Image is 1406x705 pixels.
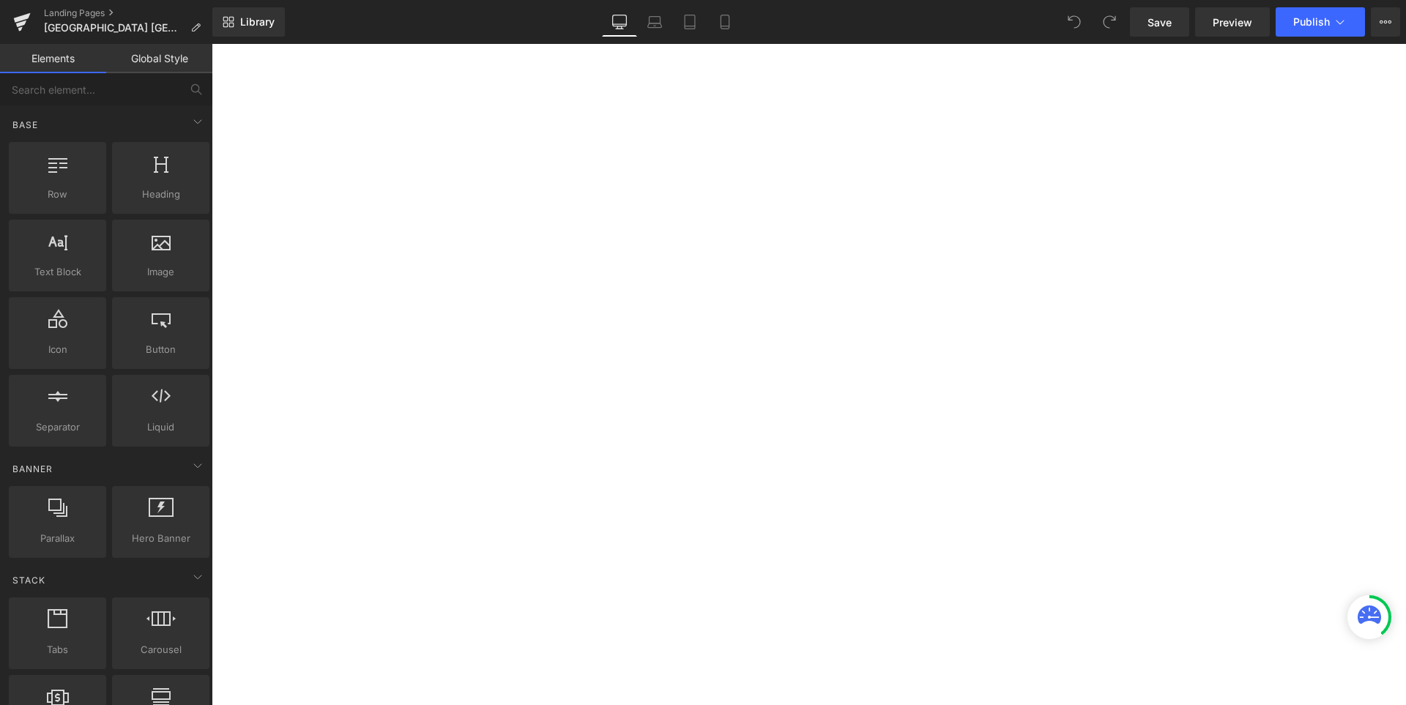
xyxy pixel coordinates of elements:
a: Mobile [707,7,743,37]
span: Icon [13,342,102,357]
span: Row [13,187,102,202]
span: Library [240,15,275,29]
span: Publish [1293,16,1330,28]
span: Parallax [13,531,102,546]
button: Publish [1276,7,1365,37]
span: Base [11,118,40,132]
span: Banner [11,462,54,476]
span: Button [116,342,205,357]
a: Global Style [106,44,212,73]
span: Save [1148,15,1172,30]
span: Separator [13,419,102,435]
span: Liquid [116,419,205,435]
a: New Library [212,7,285,37]
span: Carousel [116,642,205,657]
span: Text Block [13,264,102,280]
span: Tabs [13,642,102,657]
span: Heading [116,187,205,202]
a: Tablet [672,7,707,37]
a: Landing Pages [44,7,212,19]
span: Stack [11,573,47,587]
a: Desktop [602,7,637,37]
button: Redo [1095,7,1124,37]
span: Image [116,264,205,280]
a: Preview [1195,7,1270,37]
span: Preview [1213,15,1252,30]
a: Laptop [637,7,672,37]
button: More [1371,7,1400,37]
button: Undo [1060,7,1089,37]
span: Hero Banner [116,531,205,546]
span: [GEOGRAPHIC_DATA] [GEOGRAPHIC_DATA] [44,22,185,34]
